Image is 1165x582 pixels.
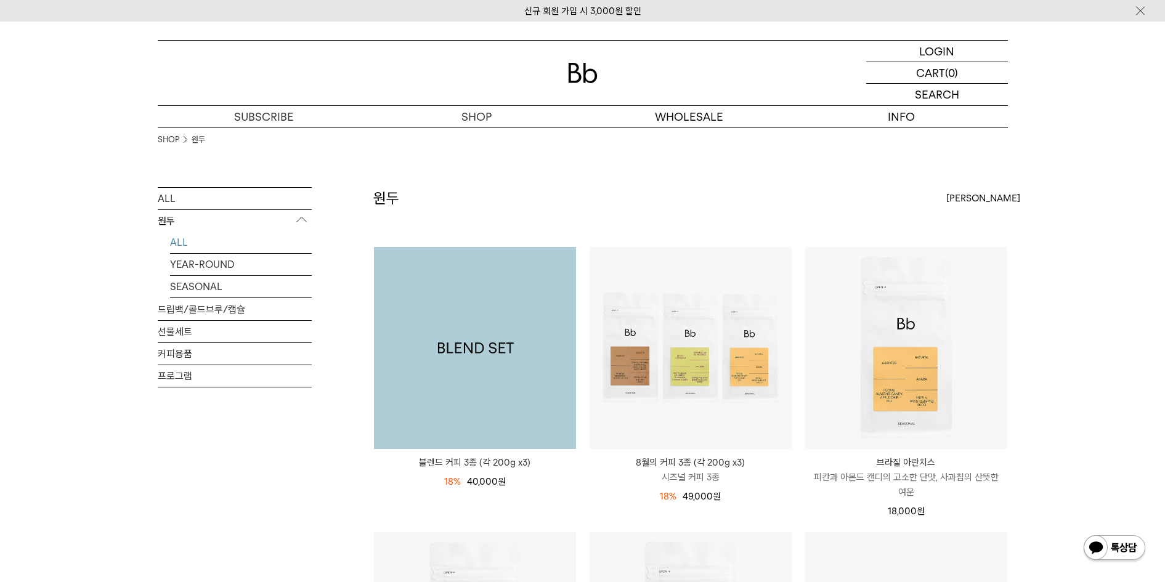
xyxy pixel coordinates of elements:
[467,476,506,487] span: 40,000
[945,62,958,83] p: (0)
[583,106,795,127] p: WHOLESALE
[158,188,312,209] a: ALL
[805,470,1007,499] p: 피칸과 아몬드 캔디의 고소한 단맛, 사과칩의 산뜻한 여운
[158,365,312,387] a: 프로그램
[170,254,312,275] a: YEAR-ROUND
[374,247,576,449] a: 블렌드 커피 3종 (각 200g x3)
[158,299,312,320] a: 드립백/콜드브루/캡슐
[795,106,1008,127] p: INFO
[373,188,399,209] h2: 원두
[170,232,312,253] a: ALL
[158,343,312,365] a: 커피용품
[866,41,1008,62] a: LOGIN
[919,41,954,62] p: LOGIN
[805,455,1007,470] p: 브라질 아란치스
[444,474,461,489] div: 18%
[370,106,583,127] a: SHOP
[192,134,205,146] a: 원두
[158,321,312,342] a: 선물세트
[158,210,312,232] p: 원두
[590,470,792,485] p: 시즈널 커피 3종
[866,62,1008,84] a: CART (0)
[916,62,945,83] p: CART
[374,247,576,449] img: 1000001179_add2_053.png
[590,455,792,485] a: 8월의 커피 3종 (각 200g x3) 시즈널 커피 3종
[374,455,576,470] a: 블렌드 커피 3종 (각 200g x3)
[713,491,721,502] span: 원
[590,455,792,470] p: 8월의 커피 3종 (각 200g x3)
[915,84,959,105] p: SEARCH
[683,491,721,502] span: 49,000
[805,247,1007,449] img: 브라질 아란치스
[805,455,1007,499] a: 브라질 아란치스 피칸과 아몬드 캔디의 고소한 단맛, 사과칩의 산뜻한 여운
[170,276,312,297] a: SEASONAL
[917,506,925,517] span: 원
[158,106,370,127] a: SUBSCRIBE
[946,191,1020,206] span: [PERSON_NAME]
[568,63,598,83] img: 로고
[590,247,792,449] img: 8월의 커피 3종 (각 200g x3)
[498,476,506,487] span: 원
[524,6,641,17] a: 신규 회원 가입 시 3,000원 할인
[888,506,925,517] span: 18,000
[158,134,179,146] a: SHOP
[660,489,676,504] div: 18%
[1082,534,1147,564] img: 카카오톡 채널 1:1 채팅 버튼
